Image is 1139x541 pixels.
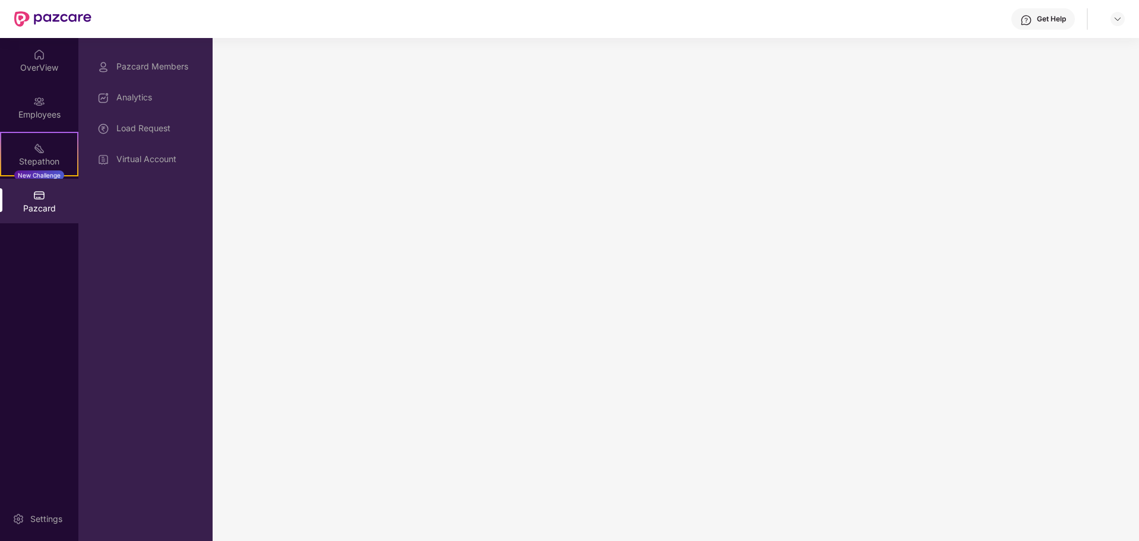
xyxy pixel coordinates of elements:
div: Load Request [116,124,194,133]
img: svg+xml;base64,PHN2ZyBpZD0iSGVscC0zMngzMiIgeG1sbnM9Imh0dHA6Ly93d3cudzMub3JnLzIwMDAvc3ZnIiB3aWR0aD... [1020,14,1032,26]
img: svg+xml;base64,PHN2ZyB4bWxucz0iaHR0cDovL3d3dy53My5vcmcvMjAwMC9zdmciIHdpZHRoPSIyMSIgaGVpZ2h0PSIyMC... [33,143,45,154]
div: Settings [27,513,66,525]
img: svg+xml;base64,PHN2ZyBpZD0iTG9hZF9SZXF1ZXN0IiBkYXRhLW5hbWU9IkxvYWQgUmVxdWVzdCIgeG1sbnM9Imh0dHA6Ly... [97,123,109,135]
div: New Challenge [14,170,64,180]
img: svg+xml;base64,PHN2ZyBpZD0iSG9tZSIgeG1sbnM9Imh0dHA6Ly93d3cudzMub3JnLzIwMDAvc3ZnIiB3aWR0aD0iMjAiIG... [33,49,45,61]
img: svg+xml;base64,PHN2ZyBpZD0iU2V0dGluZy0yMHgyMCIgeG1sbnM9Imh0dHA6Ly93d3cudzMub3JnLzIwMDAvc3ZnIiB3aW... [12,513,24,525]
img: New Pazcare Logo [14,11,91,27]
div: Pazcard Members [116,62,194,71]
img: svg+xml;base64,PHN2ZyBpZD0iRGFzaGJvYXJkIiB4bWxucz0iaHR0cDovL3d3dy53My5vcmcvMjAwMC9zdmciIHdpZHRoPS... [97,92,109,104]
div: Stepathon [1,156,77,167]
img: svg+xml;base64,PHN2ZyBpZD0iRHJvcGRvd24tMzJ4MzIiIHhtbG5zPSJodHRwOi8vd3d3LnczLm9yZy8yMDAwL3N2ZyIgd2... [1113,14,1122,24]
div: Analytics [116,93,194,102]
img: svg+xml;base64,PHN2ZyBpZD0iUHJvZmlsZSIgeG1sbnM9Imh0dHA6Ly93d3cudzMub3JnLzIwMDAvc3ZnIiB3aWR0aD0iMj... [97,61,109,73]
div: Get Help [1037,14,1066,24]
img: svg+xml;base64,PHN2ZyBpZD0iRW1wbG95ZWVzIiB4bWxucz0iaHR0cDovL3d3dy53My5vcmcvMjAwMC9zdmciIHdpZHRoPS... [33,96,45,107]
img: svg+xml;base64,PHN2ZyBpZD0iUGF6Y2FyZCIgeG1sbnM9Imh0dHA6Ly93d3cudzMub3JnLzIwMDAvc3ZnIiB3aWR0aD0iMj... [33,189,45,201]
div: Virtual Account [116,154,194,164]
img: svg+xml;base64,PHN2ZyBpZD0iVmlydHVhbF9BY2NvdW50IiBkYXRhLW5hbWU9IlZpcnR1YWwgQWNjb3VudCIgeG1sbnM9Im... [97,154,109,166]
